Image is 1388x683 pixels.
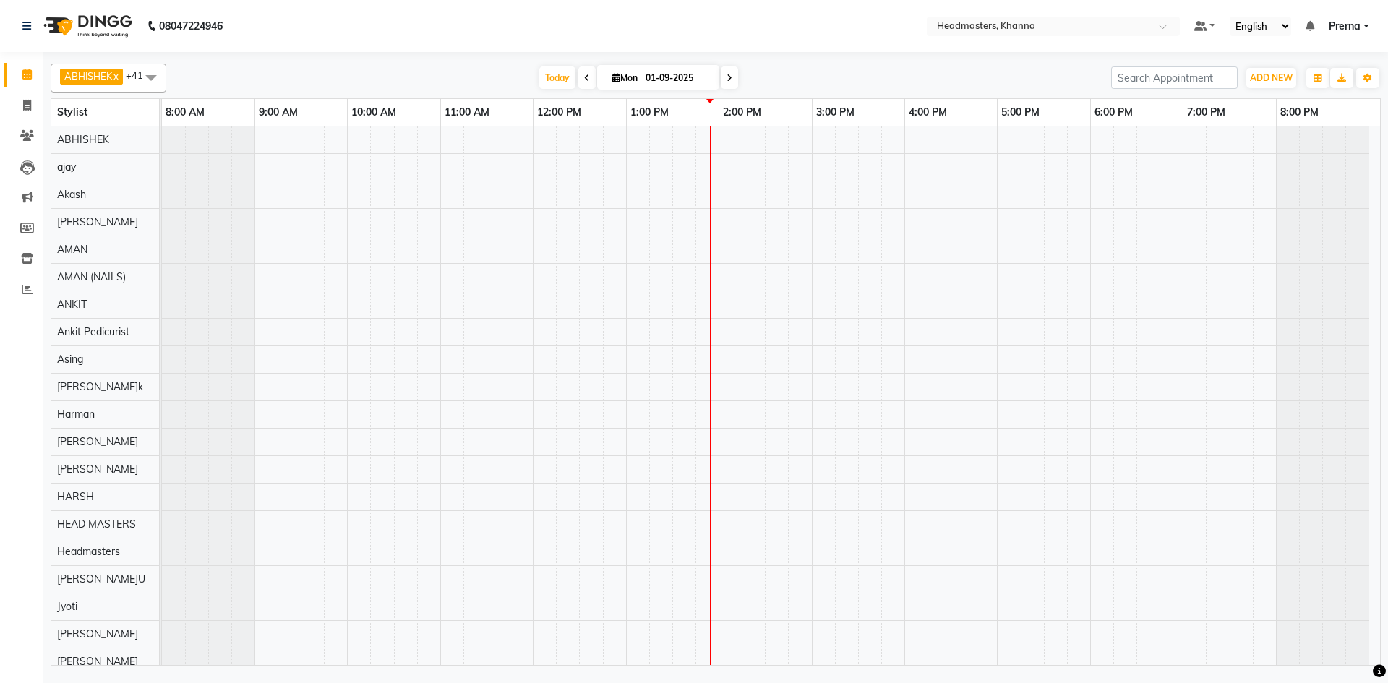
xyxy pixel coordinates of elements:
[126,69,154,81] span: +41
[905,102,951,123] a: 4:00 PM
[1111,66,1238,89] input: Search Appointment
[112,70,119,82] a: x
[64,70,112,82] span: ABHISHEK
[57,270,126,283] span: AMAN (NAILS)
[813,102,858,123] a: 3:00 PM
[57,353,83,366] span: Asing
[57,160,76,173] span: ajay
[37,6,136,46] img: logo
[57,490,94,503] span: HARSH
[641,67,714,89] input: 2025-09-01
[534,102,585,123] a: 12:00 PM
[998,102,1043,123] a: 5:00 PM
[719,102,765,123] a: 2:00 PM
[57,380,143,393] span: [PERSON_NAME]k
[609,72,641,83] span: Mon
[57,463,138,476] span: [PERSON_NAME]
[57,325,129,338] span: Ankit Pedicurist
[57,188,86,201] span: Akash
[1246,68,1296,88] button: ADD NEW
[1183,102,1229,123] a: 7:00 PM
[57,600,77,613] span: Jyoti
[348,102,400,123] a: 10:00 AM
[57,243,87,256] span: AMAN
[57,298,87,311] span: ANKIT
[1329,19,1361,34] span: Prerna
[1250,72,1293,83] span: ADD NEW
[57,215,138,228] span: [PERSON_NAME]
[57,517,136,530] span: HEAD MASTERS
[441,102,493,123] a: 11:00 AM
[57,655,138,668] span: [PERSON_NAME]
[539,66,575,89] span: Today
[159,6,223,46] b: 08047224946
[57,408,95,421] span: Harman
[627,102,672,123] a: 1:00 PM
[1091,102,1136,123] a: 6:00 PM
[57,627,138,640] span: [PERSON_NAME]
[255,102,301,123] a: 9:00 AM
[57,106,87,119] span: Stylist
[57,133,109,146] span: ABHISHEK
[57,545,120,558] span: Headmasters
[57,435,138,448] span: [PERSON_NAME]
[1277,102,1322,123] a: 8:00 PM
[57,572,145,585] span: [PERSON_NAME]U
[162,102,208,123] a: 8:00 AM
